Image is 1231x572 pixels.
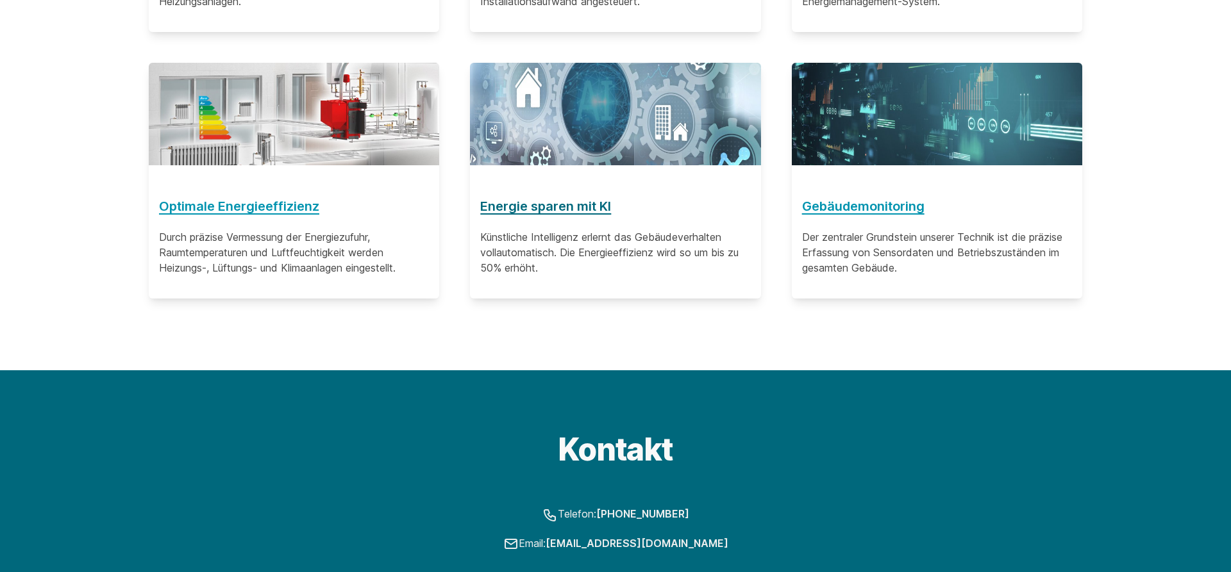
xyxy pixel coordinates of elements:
img: Energie sparen mit KI [470,63,760,165]
a: [PHONE_NUMBER] [596,507,689,520]
nobr: Telefon: [542,507,689,520]
p: Durch präzise Vermessung der Energiezufuhr, Raumtemperaturen und Luftfeuchtigkeit werden Heizungs... [159,229,429,275]
p: Künstliche Intelligenz erlernt das Gebäudeverhalten vollautomatisch. Die Energieeffizienz wird so... [480,229,750,275]
a: Optimale Energieeffizienz [159,196,429,217]
a: Energie sparen mit KI [480,196,750,217]
a: [EMAIL_ADDRESS][DOMAIN_NAME] [546,537,728,550]
h2: Kontakt [377,434,854,465]
img: Optimale Energieeffizienz [149,63,439,165]
nobr: Email: [503,537,728,550]
p: Der zentraler Grundstein unserer Technik ist die präzise Erfassung von Sensordaten und Betriebszu... [802,229,1072,275]
img: Gebäudemonitoring [792,63,1082,165]
a: Gebäudemonitoring [802,196,1072,217]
